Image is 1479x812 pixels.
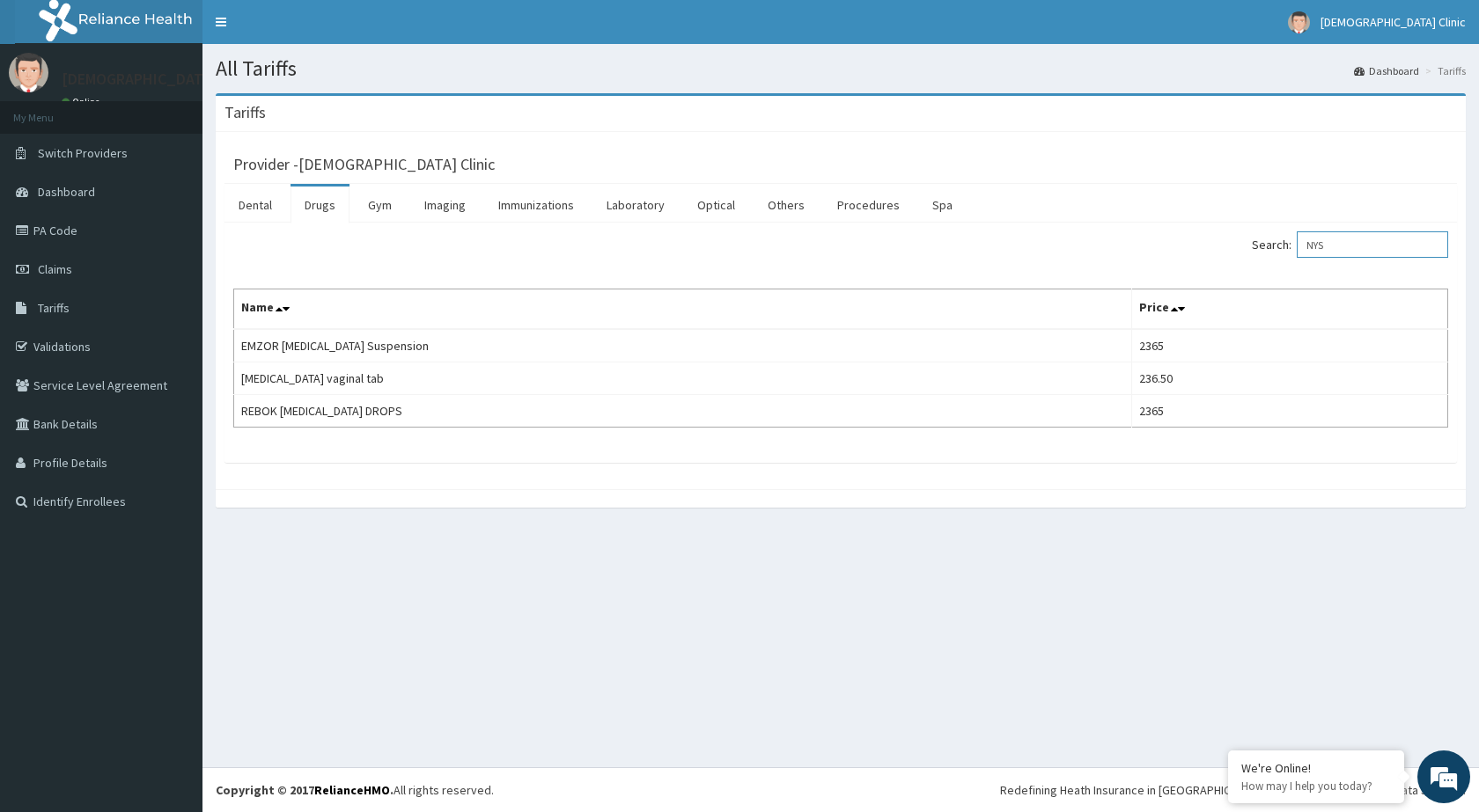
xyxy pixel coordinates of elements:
div: We're Online! [1241,760,1391,776]
a: Dashboard [1354,63,1419,78]
h3: Tariffs [224,105,266,121]
img: d_794563401_company_1708531726252_794563401 [33,88,71,132]
a: RelianceHMO [314,782,390,798]
div: Minimize live chat window [289,9,331,51]
a: Gym [354,187,406,223]
strong: Copyright © 2017 . [216,782,394,798]
th: Name [234,289,1132,330]
a: Immunizations [484,187,588,223]
div: Redefining Heath Insurance in [GEOGRAPHIC_DATA] using Telemedicine and Data Science! [1000,781,1466,799]
a: Others [754,187,819,223]
span: We're online! [102,222,243,399]
a: Laboratory [592,187,679,223]
textarea: Type your message and hit 'Enter' [9,480,335,542]
span: [DEMOGRAPHIC_DATA] Clinic [1321,14,1466,30]
img: User Image [1288,11,1310,33]
td: 2365 [1131,329,1447,362]
span: Claims [38,261,72,277]
td: [MEDICAL_DATA] vaginal tab [234,362,1132,395]
h1: All Tariffs [216,57,1466,80]
p: How may I help you today? [1241,779,1391,794]
h3: Provider - [DEMOGRAPHIC_DATA] Clinic [233,157,495,172]
span: Switch Providers [38,145,128,161]
span: Tariffs [38,300,70,316]
input: Search: [1297,231,1448,258]
span: Dashboard [38,184,95,200]
a: Imaging [410,187,480,223]
a: Drugs [291,187,350,223]
p: [DEMOGRAPHIC_DATA] Clinic [62,71,258,87]
th: Price [1131,289,1447,330]
td: 236.50 [1131,362,1447,395]
footer: All rights reserved. [202,767,1479,812]
a: Optical [683,187,749,223]
td: REBOK [MEDICAL_DATA] DROPS [234,395,1132,428]
a: Online [62,96,104,108]
li: Tariffs [1421,63,1466,78]
a: Spa [918,187,967,223]
a: Dental [224,187,286,223]
a: Procedures [823,187,914,223]
label: Search: [1252,231,1448,258]
td: EMZOR [MEDICAL_DATA] Suspension [234,329,1132,362]
td: 2365 [1131,395,1447,428]
div: Chat with us now [92,99,296,121]
img: User Image [9,53,48,92]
